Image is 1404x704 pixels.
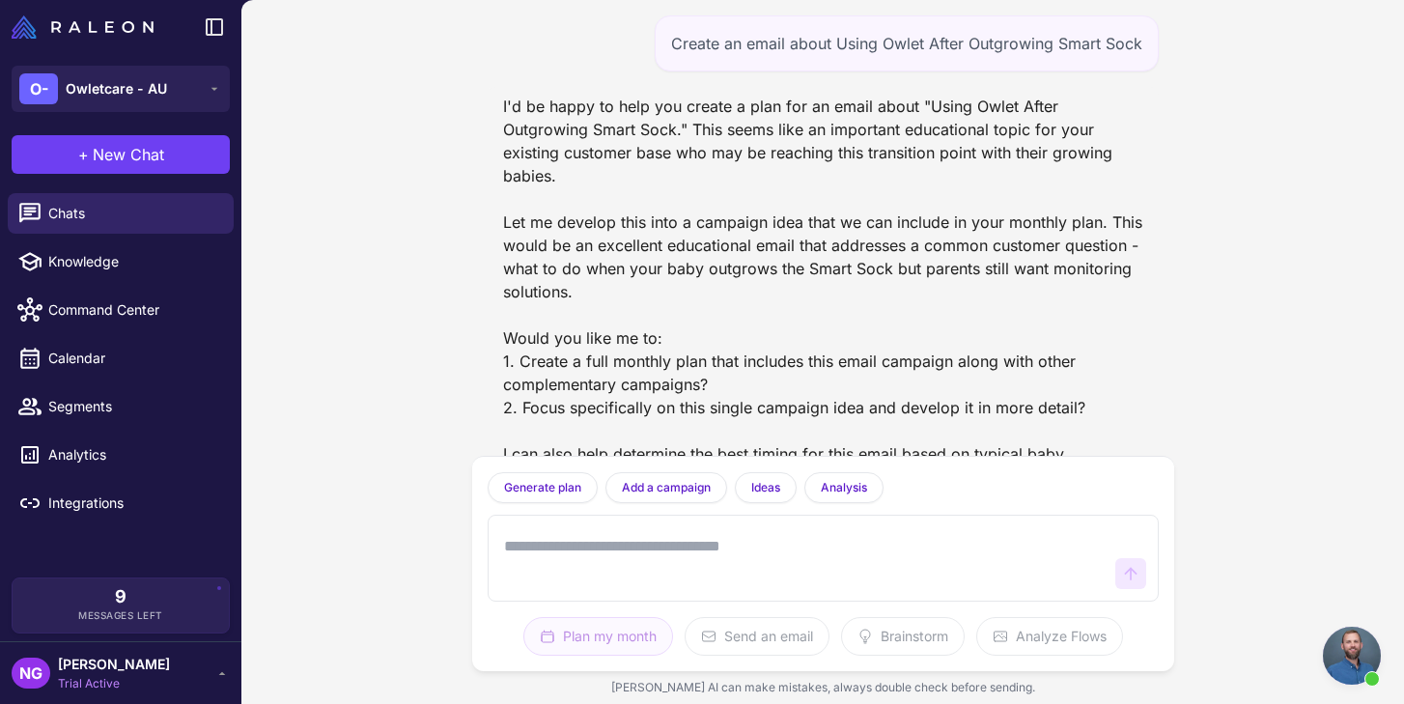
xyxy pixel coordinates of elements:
[976,617,1123,656] button: Analyze Flows
[48,203,218,224] span: Chats
[735,472,797,503] button: Ideas
[48,299,218,321] span: Command Center
[504,479,581,496] span: Generate plan
[685,617,829,656] button: Send an email
[58,654,170,675] span: [PERSON_NAME]
[48,251,218,272] span: Knowledge
[605,472,727,503] button: Add a campaign
[8,386,234,427] a: Segments
[8,483,234,523] a: Integrations
[8,290,234,330] a: Command Center
[93,143,164,166] span: New Chat
[523,617,673,656] button: Plan my month
[1323,627,1381,685] a: Open chat
[804,472,884,503] button: Analysis
[12,15,154,39] img: Raleon Logo
[472,671,1174,704] div: [PERSON_NAME] AI can make mistakes, always double check before sending.
[821,479,867,496] span: Analysis
[12,658,50,689] div: NG
[488,87,1159,520] div: I'd be happy to help you create a plan for an email about "Using Owlet After Outgrowing Smart Soc...
[48,396,218,417] span: Segments
[8,338,234,379] a: Calendar
[12,66,230,112] button: O-Owletcare - AU
[751,479,780,496] span: Ideas
[66,78,167,99] span: Owletcare - AU
[48,348,218,369] span: Calendar
[655,15,1159,71] div: Create an email about Using Owlet After Outgrowing Smart Sock
[58,675,170,692] span: Trial Active
[78,608,163,623] span: Messages Left
[48,444,218,465] span: Analytics
[12,135,230,174] button: +New Chat
[8,435,234,475] a: Analytics
[115,588,126,605] span: 9
[19,73,58,104] div: O-
[841,617,965,656] button: Brainstorm
[488,472,598,503] button: Generate plan
[78,143,89,166] span: +
[8,241,234,282] a: Knowledge
[48,493,218,514] span: Integrations
[622,479,711,496] span: Add a campaign
[8,193,234,234] a: Chats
